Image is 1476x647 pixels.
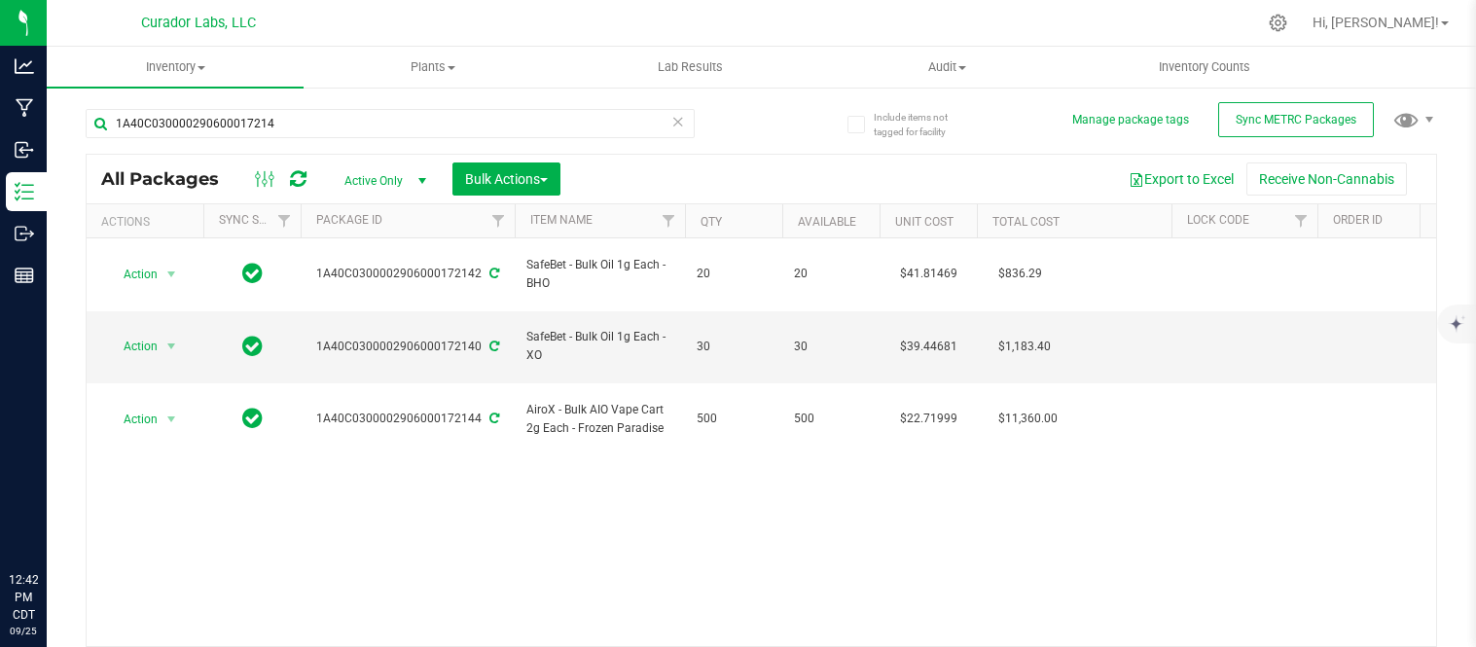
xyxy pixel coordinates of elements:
[19,491,78,550] iframe: Resource center
[486,412,499,425] span: Sync from Compliance System
[819,58,1074,76] span: Audit
[697,338,771,356] span: 30
[298,265,518,283] div: 1A40C0300002906000172142
[526,401,673,438] span: AiroX - Bulk AIO Vape Cart 2g Each - Frozen Paradise
[86,109,695,138] input: Search Package ID, Item Name, SKU, Lot or Part Number...
[989,405,1067,433] span: $11,360.00
[465,171,548,187] span: Bulk Actions
[242,260,263,287] span: In Sync
[1236,113,1356,126] span: Sync METRC Packages
[106,333,159,360] span: Action
[1072,112,1189,128] button: Manage package tags
[47,47,304,88] a: Inventory
[160,406,184,433] span: select
[794,265,868,283] span: 20
[992,215,1060,229] a: Total Cost
[874,110,971,139] span: Include items not tagged for facility
[452,162,560,196] button: Bulk Actions
[1218,102,1374,137] button: Sync METRC Packages
[141,15,256,31] span: Curador Labs, LLC
[15,98,34,118] inline-svg: Manufacturing
[242,405,263,432] span: In Sync
[316,213,382,227] a: Package ID
[9,571,38,624] p: 12:42 PM CDT
[1187,213,1249,227] a: Lock Code
[47,58,304,76] span: Inventory
[1133,58,1277,76] span: Inventory Counts
[269,204,301,237] a: Filter
[1266,14,1290,32] div: Manage settings
[794,410,868,428] span: 500
[1076,47,1333,88] a: Inventory Counts
[15,182,34,201] inline-svg: Inventory
[697,410,771,428] span: 500
[895,215,954,229] a: Unit Cost
[880,383,977,455] td: $22.71999
[697,265,771,283] span: 20
[101,215,196,229] div: Actions
[483,204,515,237] a: Filter
[526,256,673,293] span: SafeBet - Bulk Oil 1g Each - BHO
[9,624,38,638] p: 09/25
[1333,213,1383,227] a: Order Id
[219,213,294,227] a: Sync Status
[1313,15,1439,30] span: Hi, [PERSON_NAME]!
[15,56,34,76] inline-svg: Analytics
[298,410,518,428] div: 1A40C0300002906000172144
[631,58,749,76] span: Lab Results
[305,58,559,76] span: Plants
[880,311,977,384] td: $39.44681
[486,340,499,353] span: Sync from Compliance System
[989,333,1061,361] span: $1,183.40
[530,213,593,227] a: Item Name
[653,204,685,237] a: Filter
[880,238,977,311] td: $41.81469
[298,338,518,356] div: 1A40C0300002906000172140
[794,338,868,356] span: 30
[101,168,238,190] span: All Packages
[1285,204,1317,237] a: Filter
[15,224,34,243] inline-svg: Outbound
[242,333,263,360] span: In Sync
[526,328,673,365] span: SafeBet - Bulk Oil 1g Each - XO
[160,261,184,288] span: select
[1116,162,1246,196] button: Export to Excel
[989,260,1052,288] span: $836.29
[15,266,34,285] inline-svg: Reports
[15,140,34,160] inline-svg: Inbound
[160,333,184,360] span: select
[561,47,818,88] a: Lab Results
[486,267,499,280] span: Sync from Compliance System
[106,261,159,288] span: Action
[57,488,81,512] iframe: Resource center unread badge
[701,215,722,229] a: Qty
[798,215,856,229] a: Available
[304,47,560,88] a: Plants
[671,109,685,134] span: Clear
[1246,162,1407,196] button: Receive Non-Cannabis
[106,406,159,433] span: Action
[818,47,1075,88] a: Audit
